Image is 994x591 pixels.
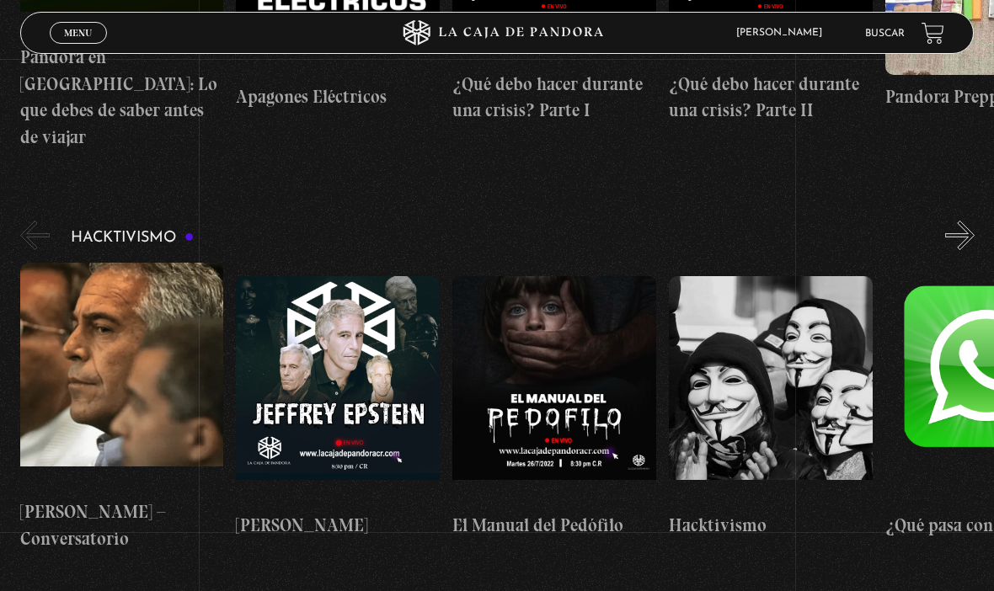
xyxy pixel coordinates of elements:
[669,512,873,539] h4: Hacktivismo
[452,512,656,539] h4: El Manual del Pedófilo
[20,221,50,250] button: Previous
[452,263,656,551] a: El Manual del Pedófilo
[945,221,975,250] button: Next
[669,263,873,551] a: Hacktivismo
[236,263,440,551] a: [PERSON_NAME]
[20,498,224,551] h4: [PERSON_NAME] – Conversatorio
[20,44,224,150] h4: Pandora en [GEOGRAPHIC_DATA]: Lo que debes de saber antes de viajar
[452,71,656,124] h4: ¿Qué debo hacer durante una crisis? Parte I
[64,28,92,38] span: Menu
[728,28,839,38] span: [PERSON_NAME]
[236,512,440,539] h4: [PERSON_NAME]
[236,83,440,110] h4: Apagones Eléctricos
[71,230,195,246] h3: Hacktivismo
[865,29,905,39] a: Buscar
[59,42,99,54] span: Cerrar
[669,71,873,124] h4: ¿Qué debo hacer durante una crisis? Parte II
[922,22,944,45] a: View your shopping cart
[20,263,224,551] a: [PERSON_NAME] – Conversatorio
